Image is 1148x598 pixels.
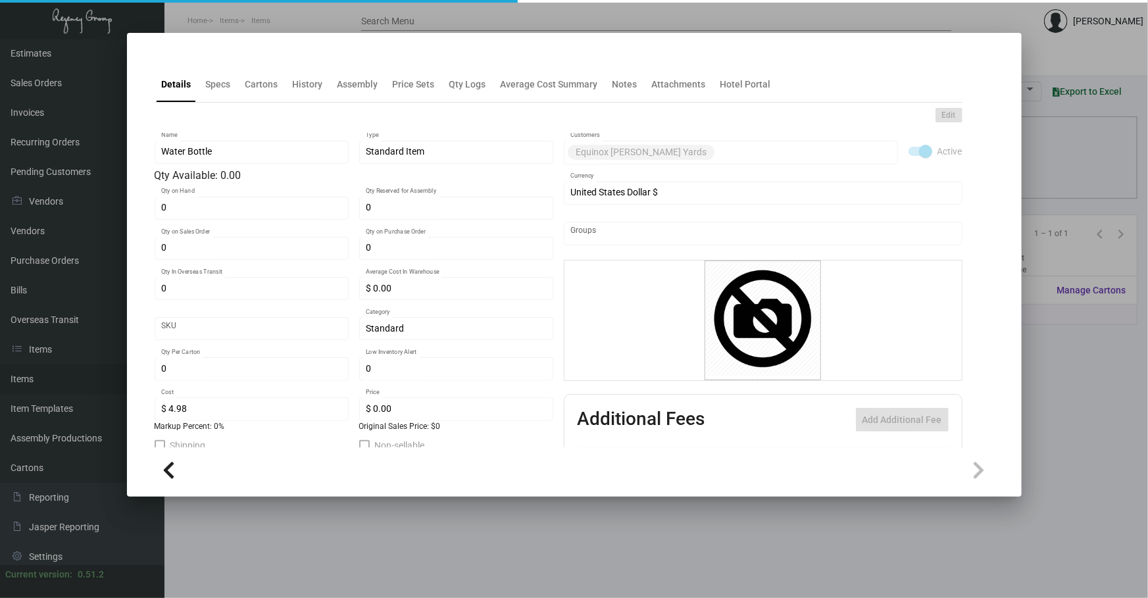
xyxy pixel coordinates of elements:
div: Qty Available: 0.00 [155,168,553,184]
div: Details [162,78,191,91]
div: Qty Logs [449,78,486,91]
div: Cartons [245,78,278,91]
div: 0.51.2 [78,568,104,582]
span: Edit [942,110,956,121]
input: Add new.. [717,147,891,158]
div: Current version: [5,568,72,582]
span: Non-sellable [375,437,425,453]
input: Add new.. [570,228,955,239]
mat-chip: Equinox [PERSON_NAME] Yards [568,145,714,160]
span: Shipping [170,437,206,453]
div: Price Sets [393,78,435,91]
div: Assembly [337,78,378,91]
div: Average Cost Summary [501,78,598,91]
button: Add Additional Fee [856,408,949,432]
span: Active [937,143,962,159]
div: Specs [206,78,231,91]
div: History [293,78,323,91]
span: Add Additional Fee [862,414,942,425]
div: Attachments [652,78,706,91]
div: Hotel Portal [720,78,771,91]
button: Edit [936,108,962,122]
h2: Additional Fees [578,408,705,432]
div: Notes [612,78,637,91]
